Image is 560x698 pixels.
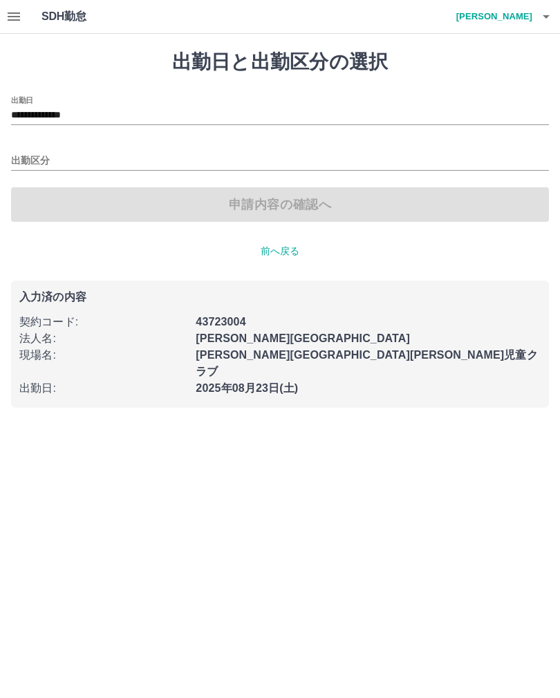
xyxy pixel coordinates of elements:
[196,316,245,328] b: 43723004
[19,380,187,397] p: 出勤日 :
[196,332,410,344] b: [PERSON_NAME][GEOGRAPHIC_DATA]
[11,95,33,105] label: 出勤日
[11,50,549,74] h1: 出勤日と出勤区分の選択
[19,292,541,303] p: 入力済の内容
[19,347,187,364] p: 現場名 :
[11,244,549,258] p: 前へ戻る
[19,314,187,330] p: 契約コード :
[196,382,298,394] b: 2025年08月23日(土)
[196,349,537,377] b: [PERSON_NAME][GEOGRAPHIC_DATA][PERSON_NAME]児童クラブ
[19,330,187,347] p: 法人名 :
